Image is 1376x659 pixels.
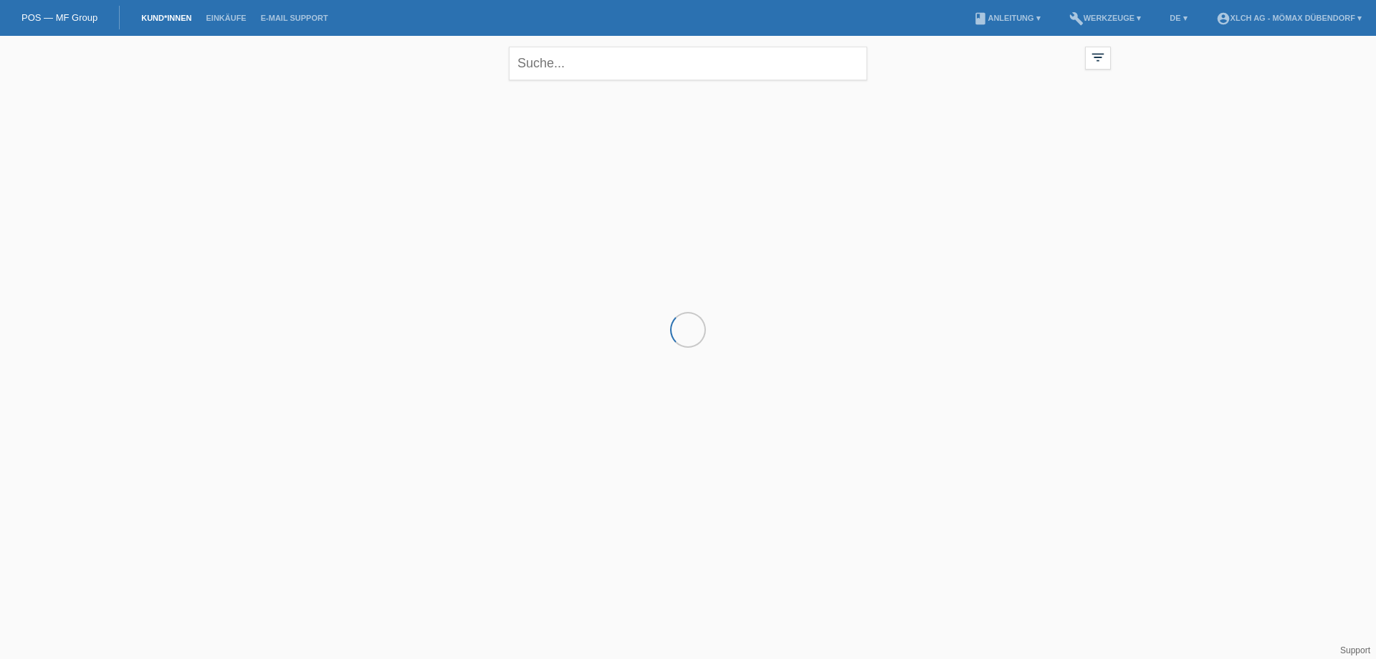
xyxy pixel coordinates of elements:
a: Support [1340,645,1370,655]
a: POS — MF Group [21,12,97,23]
a: bookAnleitung ▾ [966,14,1047,22]
a: buildWerkzeuge ▾ [1062,14,1149,22]
a: DE ▾ [1162,14,1194,22]
i: book [973,11,988,26]
input: Suche... [509,47,867,80]
i: account_circle [1216,11,1231,26]
a: E-Mail Support [254,14,335,22]
a: Einkäufe [199,14,253,22]
a: account_circleXLCH AG - Mömax Dübendorf ▾ [1209,14,1369,22]
i: build [1069,11,1084,26]
i: filter_list [1090,49,1106,65]
a: Kund*innen [134,14,199,22]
